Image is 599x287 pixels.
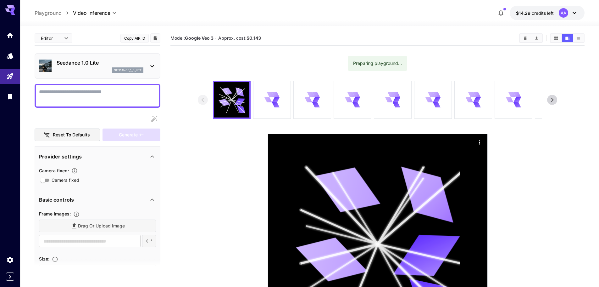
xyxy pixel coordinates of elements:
[39,256,49,261] span: Size :
[39,168,69,173] span: Camera fixed :
[215,34,217,42] p: ·
[35,9,62,17] a: Playground
[39,153,82,160] p: Provider settings
[550,33,585,43] div: Show media in grid viewShow media in video viewShow media in list view
[6,52,14,60] div: Models
[114,68,141,72] p: seedance_1_0_lite
[6,32,14,39] div: Home
[35,129,100,141] button: Reset to defaults
[39,196,74,204] p: Basic controls
[247,35,261,41] b: $0.143
[73,9,110,17] span: Video Inference
[516,10,554,16] div: $14.29106
[6,72,14,80] div: Playground
[39,149,156,164] div: Provider settings
[71,211,82,217] button: Upload frame images.
[516,10,532,16] span: $14.29
[39,192,156,207] div: Basic controls
[475,137,484,147] div: Actions
[39,56,156,76] div: Seedance 1.0 Liteseedance_1_0_lite
[35,9,73,17] nav: breadcrumb
[510,6,585,20] button: $14.29106AA
[39,211,71,216] span: Frame Images :
[6,256,14,264] div: Settings
[6,93,14,100] div: Library
[170,35,214,41] span: Model:
[6,273,14,281] button: Expand sidebar
[519,33,543,43] div: Clear AllDownload All
[218,35,261,41] span: Approx. cost:
[353,58,402,69] div: Preparing playground...
[57,59,143,66] p: Seedance 1.0 Lite
[551,34,562,42] button: Show media in grid view
[153,34,158,42] button: Add to library
[41,35,60,42] span: Editor
[185,35,214,41] b: Google Veo 3
[120,34,149,43] button: Copy AIR ID
[520,34,531,42] button: Clear All
[49,256,61,262] button: Adjust the dimensions of the generated image by specifying its width and height in pixels, or sel...
[559,8,568,18] div: AA
[52,177,79,183] span: Camera fixed
[573,34,584,42] button: Show media in list view
[531,34,542,42] button: Download All
[562,34,573,42] button: Show media in video view
[532,10,554,16] span: credits left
